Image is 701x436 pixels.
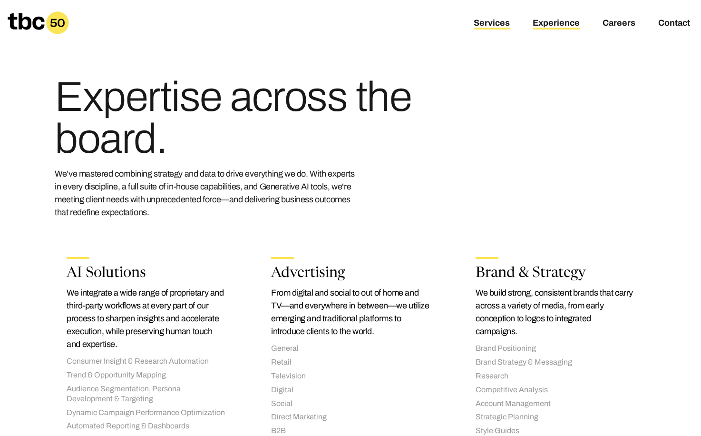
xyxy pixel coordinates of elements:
p: We’ve mastered combining strategy and data to drive everything we do. With experts in every disci... [55,168,359,219]
h2: AI Solutions [67,267,225,281]
li: Audience Segmentation, Persona Development & Targeting [67,384,225,404]
p: We build strong, consistent brands that carry across a variety of media, from early conception to... [476,287,634,338]
li: Automated Reporting & Dashboards [67,421,225,431]
li: Retail [271,357,430,367]
li: Television [271,371,430,381]
li: Trend & Opportunity Mapping [67,370,225,380]
li: Brand Positioning [476,344,634,354]
p: From digital and social to out of home and TV—and everywhere in between—we utilize emerging and t... [271,287,430,338]
li: B2B [271,426,430,436]
li: Research [476,371,634,381]
h2: Advertising [271,267,430,281]
li: Competitive Analysis [476,385,634,395]
p: We integrate a wide range of proprietary and third-party workflows at every part of our process t... [67,287,225,351]
a: Experience [533,18,580,30]
li: General [271,344,430,354]
a: Careers [603,18,635,30]
a: Services [474,18,510,30]
li: Digital [271,385,430,395]
li: Direct Marketing [271,412,430,422]
h1: Expertise across the board. [55,76,420,160]
h2: Brand & Strategy [476,267,634,281]
li: Style Guides [476,426,634,436]
li: Consumer Insight & Research Automation [67,357,225,367]
a: Homepage [8,11,69,34]
li: Strategic Planning [476,412,634,422]
li: Account Management [476,399,634,409]
li: Brand Strategy & Messaging [476,357,634,367]
a: Contact [658,18,690,30]
li: Dynamic Campaign Performance Optimization [67,408,225,418]
li: Social [271,399,430,409]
